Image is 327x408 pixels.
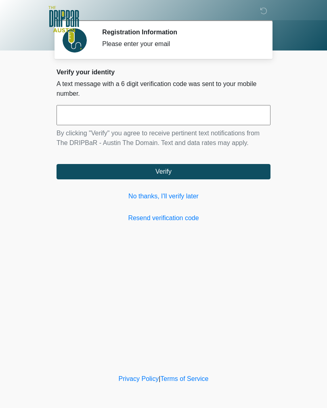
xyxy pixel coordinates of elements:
img: The DRIPBaR - Austin The Domain Logo [48,6,79,32]
a: Privacy Policy [119,375,159,382]
p: A text message with a 6 digit verification code was sent to your mobile number. [57,79,270,99]
p: By clicking "Verify" you agree to receive pertinent text notifications from The DRIPBaR - Austin ... [57,128,270,148]
div: Please enter your email [102,39,258,49]
a: Terms of Service [160,375,208,382]
h2: Verify your identity [57,68,270,76]
a: Resend verification code [57,213,270,223]
button: Verify [57,164,270,179]
a: | [159,375,160,382]
img: Agent Avatar [63,28,87,53]
a: No thanks, I'll verify later [57,191,270,201]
